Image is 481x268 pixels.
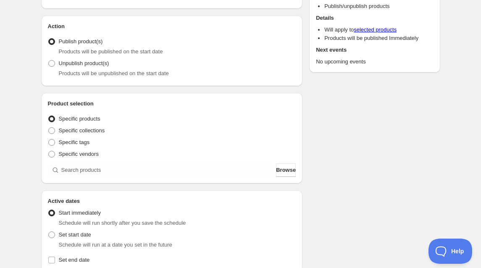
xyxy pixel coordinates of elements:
[276,163,296,177] button: Browse
[59,220,186,226] span: Schedule will run shortly after you save the schedule
[59,70,169,76] span: Products will be unpublished on the start date
[59,242,172,248] span: Schedule will run at a date you set in the future
[48,197,296,205] h2: Active dates
[59,257,90,263] span: Set end date
[316,46,433,54] h2: Next events
[354,26,397,33] a: selected products
[316,14,433,22] h2: Details
[48,100,296,108] h2: Product selection
[324,2,433,11] li: Publish/unpublish products
[59,231,91,238] span: Set start date
[59,151,99,157] span: Specific vendors
[59,139,90,145] span: Specific tags
[324,34,433,42] li: Products will be published Immediately
[48,22,296,31] h2: Action
[324,26,433,34] li: Will apply to
[61,163,275,177] input: Search products
[59,48,163,55] span: Products will be published on the start date
[59,38,103,45] span: Publish product(s)
[428,239,473,264] iframe: Toggle Customer Support
[316,58,433,66] p: No upcoming events
[59,127,105,134] span: Specific collections
[59,210,101,216] span: Start immediately
[59,116,100,122] span: Specific products
[276,166,296,174] span: Browse
[59,60,109,66] span: Unpublish product(s)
